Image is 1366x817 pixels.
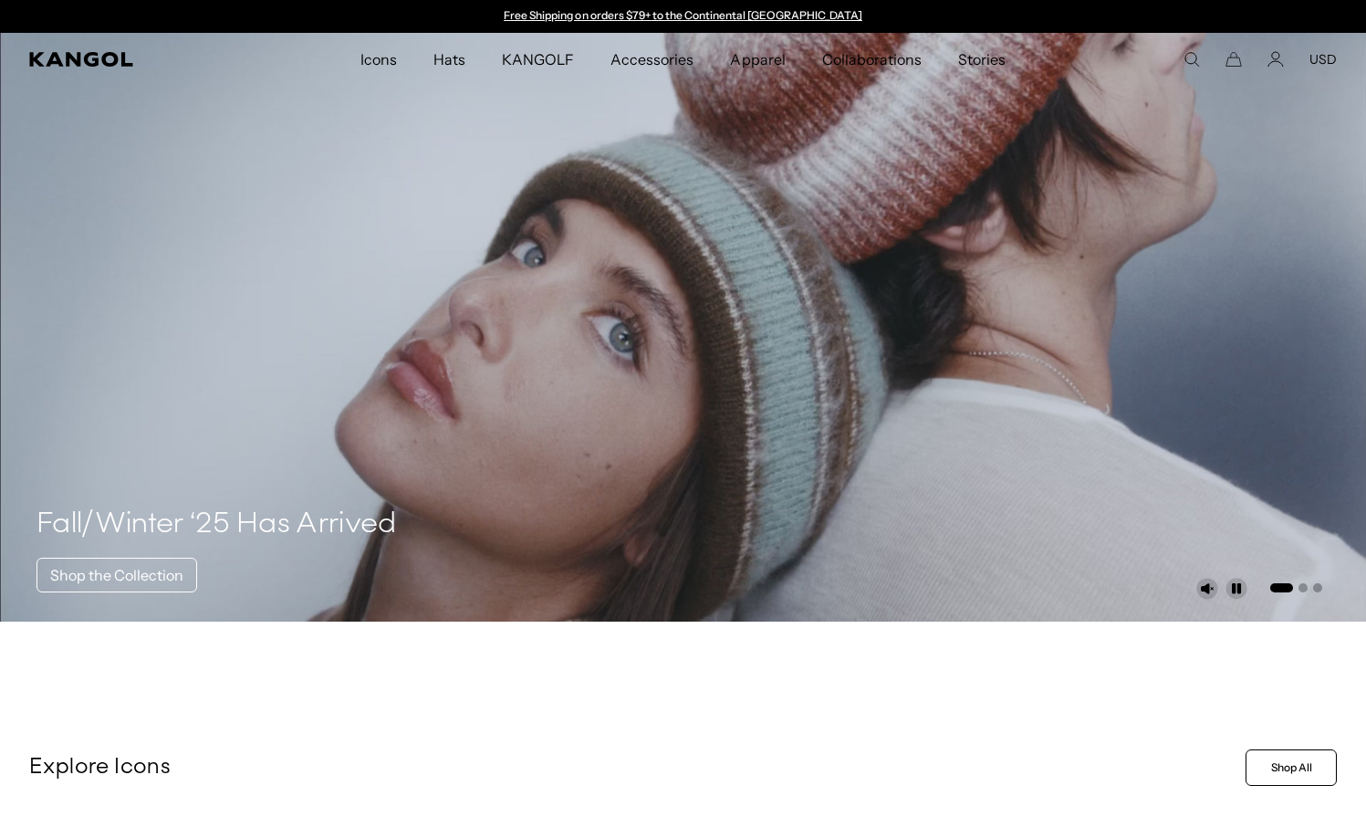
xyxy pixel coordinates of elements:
a: Apparel [712,33,803,86]
p: Explore Icons [29,754,1238,781]
a: Stories [940,33,1024,86]
span: Apparel [730,33,785,86]
button: Go to slide 1 [1270,583,1293,592]
button: Go to slide 3 [1313,583,1322,592]
a: Collaborations [804,33,940,86]
a: Shop the Collection [36,558,197,592]
a: Account [1267,51,1284,68]
a: Free Shipping on orders $79+ to the Continental [GEOGRAPHIC_DATA] [504,8,862,22]
summary: Search here [1184,51,1200,68]
a: Hats [415,33,484,86]
div: Announcement [495,9,871,24]
slideshow-component: Announcement bar [495,9,871,24]
span: Icons [360,33,397,86]
button: Unmute [1196,578,1218,600]
span: KANGOLF [502,33,574,86]
button: USD [1309,51,1337,68]
ul: Select a slide to show [1268,580,1322,594]
a: KANGOLF [484,33,592,86]
span: Hats [433,33,465,86]
a: Accessories [592,33,712,86]
button: Cart [1225,51,1242,68]
a: Kangol [29,52,237,67]
span: Collaborations [822,33,922,86]
span: Stories [958,33,1006,86]
div: 1 of 2 [495,9,871,24]
span: Accessories [610,33,693,86]
a: Shop All [1246,749,1337,786]
button: Go to slide 2 [1298,583,1308,592]
a: Icons [342,33,415,86]
button: Pause [1225,578,1247,600]
h4: Fall/Winter ‘25 Has Arrived [36,507,397,543]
